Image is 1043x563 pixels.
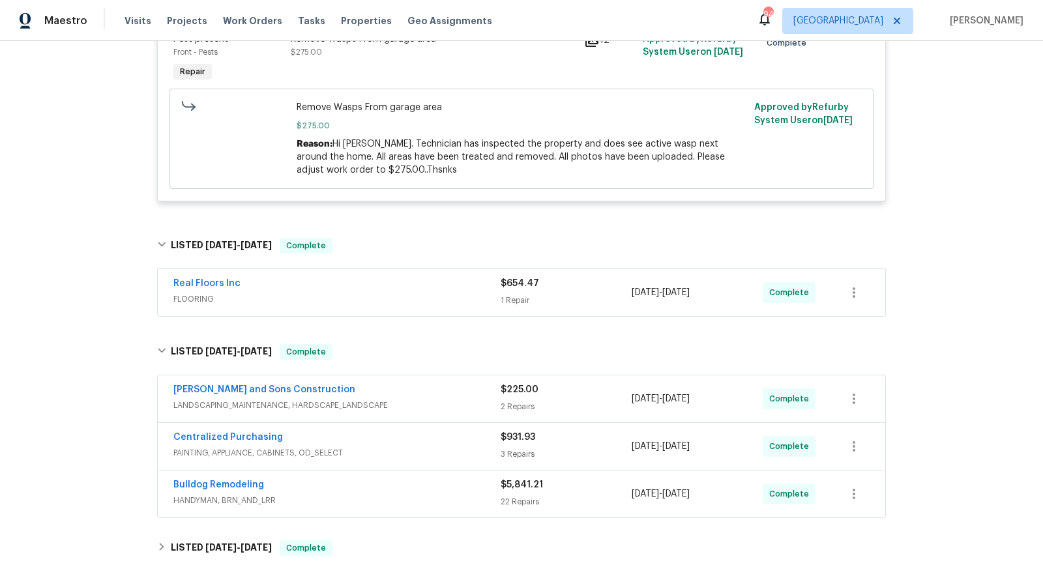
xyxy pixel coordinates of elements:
[173,293,501,306] span: FLOORING
[171,540,272,556] h6: LISTED
[769,286,814,299] span: Complete
[632,394,659,403] span: [DATE]
[501,448,632,461] div: 3 Repairs
[173,385,355,394] a: [PERSON_NAME] and Sons Construction
[297,139,332,149] span: Reason:
[769,487,814,500] span: Complete
[281,345,331,358] span: Complete
[767,36,812,50] span: Complete
[662,288,690,297] span: [DATE]
[501,480,543,489] span: $5,841.21
[241,240,272,250] span: [DATE]
[662,442,690,451] span: [DATE]
[173,48,218,56] span: Front - Pests
[945,14,1023,27] span: [PERSON_NAME]
[241,543,272,552] span: [DATE]
[501,495,632,508] div: 22 Repairs
[153,225,890,267] div: LISTED [DATE]-[DATE]Complete
[632,392,690,405] span: -
[167,14,207,27] span: Projects
[173,494,501,507] span: HANDYMAN, BRN_AND_LRR
[632,489,659,498] span: [DATE]
[241,347,272,356] span: [DATE]
[714,48,743,57] span: [DATE]
[501,433,535,442] span: $931.93
[297,101,747,114] span: Remove Wasps From garage area
[662,394,690,403] span: [DATE]
[769,392,814,405] span: Complete
[205,543,272,552] span: -
[205,347,272,356] span: -
[281,239,331,252] span: Complete
[205,240,237,250] span: [DATE]
[173,279,241,288] a: Real Floors Inc
[291,48,322,56] span: $275.00
[205,240,272,250] span: -
[632,442,659,451] span: [DATE]
[793,14,883,27] span: [GEOGRAPHIC_DATA]
[407,14,492,27] span: Geo Assignments
[281,541,331,555] span: Complete
[501,385,538,394] span: $225.00
[662,489,690,498] span: [DATE]
[632,487,690,500] span: -
[125,14,151,27] span: Visits
[754,103,853,125] span: Approved by Refurby System User on
[501,400,632,413] div: 2 Repairs
[171,344,272,360] h6: LISTED
[297,139,725,175] span: Hi [PERSON_NAME]. Technician has inspected the property and does see active wasp next around the ...
[173,480,264,489] a: Bulldog Remodeling
[175,65,211,78] span: Repair
[205,347,237,356] span: [DATE]
[501,279,539,288] span: $654.47
[632,286,690,299] span: -
[298,16,325,25] span: Tasks
[205,543,237,552] span: [DATE]
[173,446,501,459] span: PAINTING, APPLIANCE, CABINETS, OD_SELECT
[632,440,690,453] span: -
[173,399,501,412] span: LANDSCAPING_MAINTENANCE, HARDSCAPE_LANDSCAPE
[153,331,890,373] div: LISTED [DATE]-[DATE]Complete
[341,14,392,27] span: Properties
[769,440,814,453] span: Complete
[44,14,87,27] span: Maestro
[173,433,283,442] a: Centralized Purchasing
[763,8,772,21] div: 94
[297,119,747,132] span: $275.00
[223,14,282,27] span: Work Orders
[823,116,853,125] span: [DATE]
[632,288,659,297] span: [DATE]
[171,238,272,253] h6: LISTED
[501,294,632,307] div: 1 Repair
